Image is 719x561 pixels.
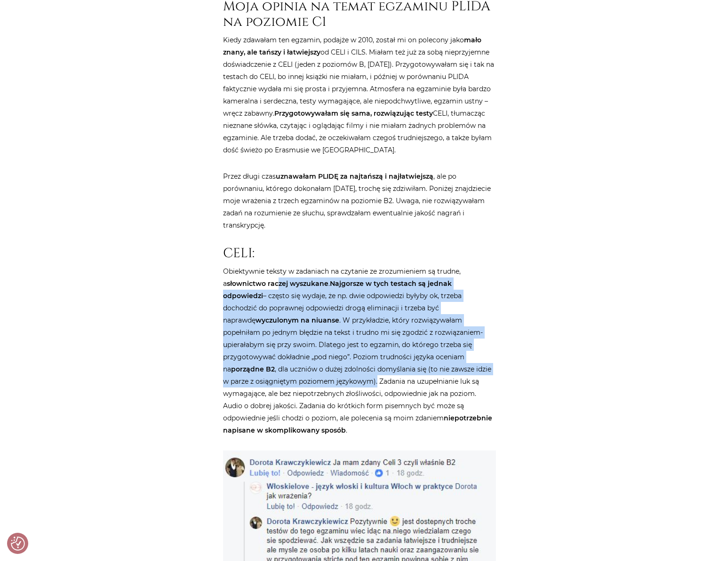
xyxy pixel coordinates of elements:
button: Preferencje co do zgód [11,537,25,551]
p: Przez długi czas , ale po porównaniu, którego dokonałam [DATE], trochę się zdziwiłam. Poniżej zna... [223,170,496,231]
strong: uznawałam PLIDĘ za najtańszą i najłatwiejszą [276,172,433,181]
p: Obiektywnie teksty w zadaniach na czytanie ze zrozumieniem są trudne, a . – często się wydaje, że... [223,265,496,436]
strong: niepotrzebnie napisane w skomplikowany sposób [223,414,492,435]
strong: Najgorsze w tych testach są jednak odpowiedzi [223,279,452,300]
strong: porządne B2 [231,365,275,373]
strong: Przygotowywałam się sama, rozwiązując testy [274,109,433,118]
img: Revisit consent button [11,537,25,551]
p: Kiedy zdawałam ten egzamin, podajże w 2010, został mi on polecony jako od CELI i CILS. Miałam też... [223,34,496,156]
strong: wyczulonym na niuanse [256,316,339,324]
strong: słownictwo raczej wyszukane [227,279,328,288]
h2: CELI: [223,245,496,261]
